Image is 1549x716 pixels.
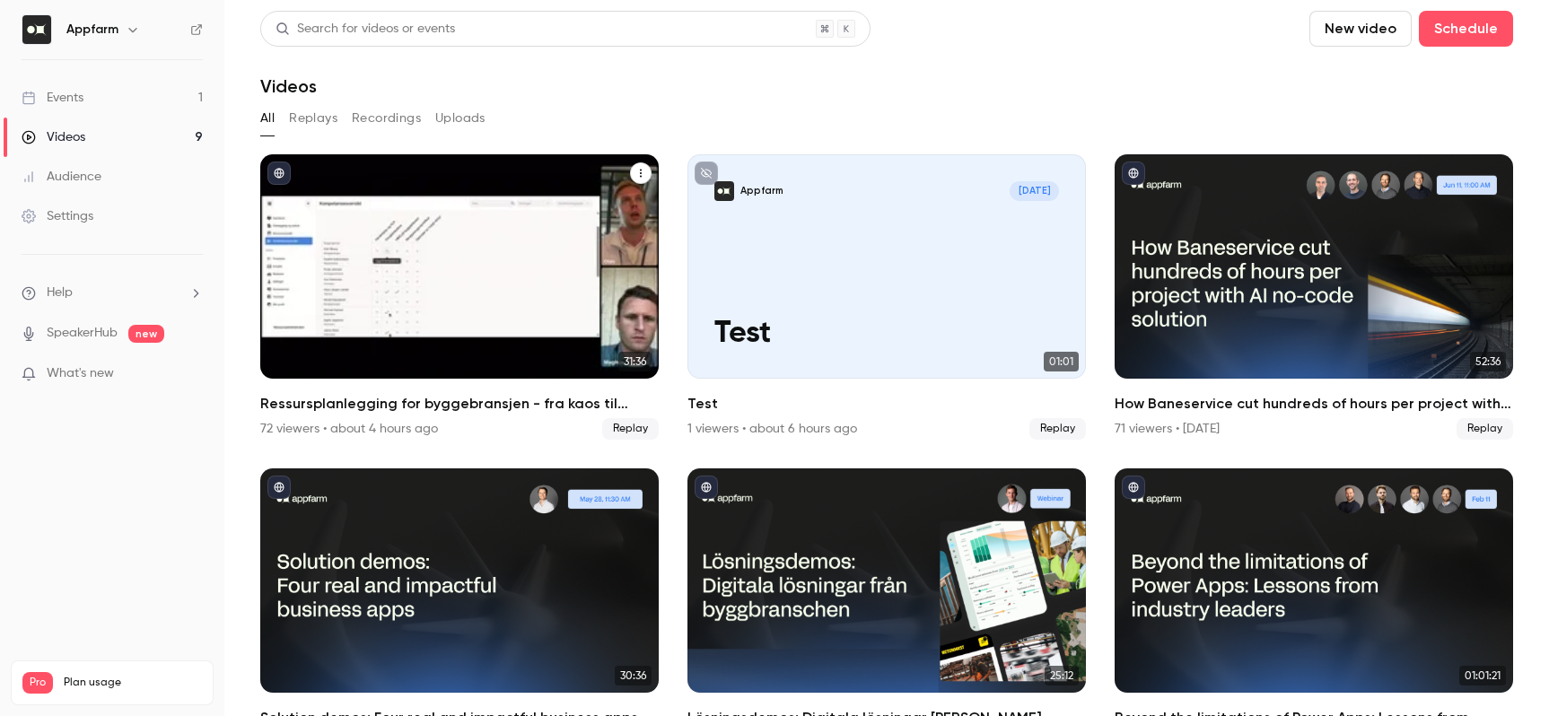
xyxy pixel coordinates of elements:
[181,366,203,382] iframe: Noticeable Trigger
[47,284,73,302] span: Help
[22,15,51,44] img: Appfarm
[1419,11,1513,47] button: Schedule
[22,284,203,302] li: help-dropdown-opener
[1309,11,1412,47] button: New video
[687,393,1086,415] h2: Test
[260,154,659,440] a: 31:36Ressursplanlegging for byggebransjen - fra kaos til kontroll på rekordtid72 viewers • about ...
[714,181,734,201] img: Test
[1470,352,1506,371] span: 52:36
[64,676,202,690] span: Plan usage
[260,11,1513,705] section: Videos
[1115,154,1513,440] a: 52:36How Baneservice cut hundreds of hours per project with AI no-code solution71 viewers • [DATE...
[1115,420,1220,438] div: 71 viewers • [DATE]
[267,162,291,185] button: published
[602,418,659,440] span: Replay
[615,666,652,685] span: 30:36
[267,476,291,499] button: published
[1045,666,1079,685] span: 25:12
[1122,162,1145,185] button: published
[260,75,317,97] h1: Videos
[1029,418,1086,440] span: Replay
[687,154,1086,440] a: TestAppfarm[DATE]Test01:01Test1 viewers • about 6 hours agoReplay
[260,420,438,438] div: 72 viewers • about 4 hours ago
[260,393,659,415] h2: Ressursplanlegging for byggebransjen - fra kaos til kontroll på rekordtid
[289,104,337,133] button: Replays
[435,104,486,133] button: Uploads
[618,352,652,371] span: 31:36
[740,184,783,197] p: Appfarm
[1459,666,1506,685] span: 01:01:21
[22,89,83,107] div: Events
[687,420,857,438] div: 1 viewers • about 6 hours ago
[276,20,455,39] div: Search for videos or events
[47,364,114,383] span: What's new
[1457,418,1513,440] span: Replay
[687,154,1086,440] li: Test
[695,476,718,499] button: published
[260,104,275,133] button: All
[22,672,53,694] span: Pro
[128,325,164,343] span: new
[22,168,101,186] div: Audience
[22,207,93,225] div: Settings
[260,154,659,440] li: Ressursplanlegging for byggebransjen - fra kaos til kontroll på rekordtid
[22,128,85,146] div: Videos
[66,21,118,39] h6: Appfarm
[714,316,1060,352] p: Test
[1115,393,1513,415] h2: How Baneservice cut hundreds of hours per project with AI no-code solution
[1044,352,1079,371] span: 01:01
[1115,154,1513,440] li: How Baneservice cut hundreds of hours per project with AI no-code solution
[695,162,718,185] button: unpublished
[1122,476,1145,499] button: published
[352,104,421,133] button: Recordings
[1010,181,1059,201] span: [DATE]
[47,324,118,343] a: SpeakerHub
